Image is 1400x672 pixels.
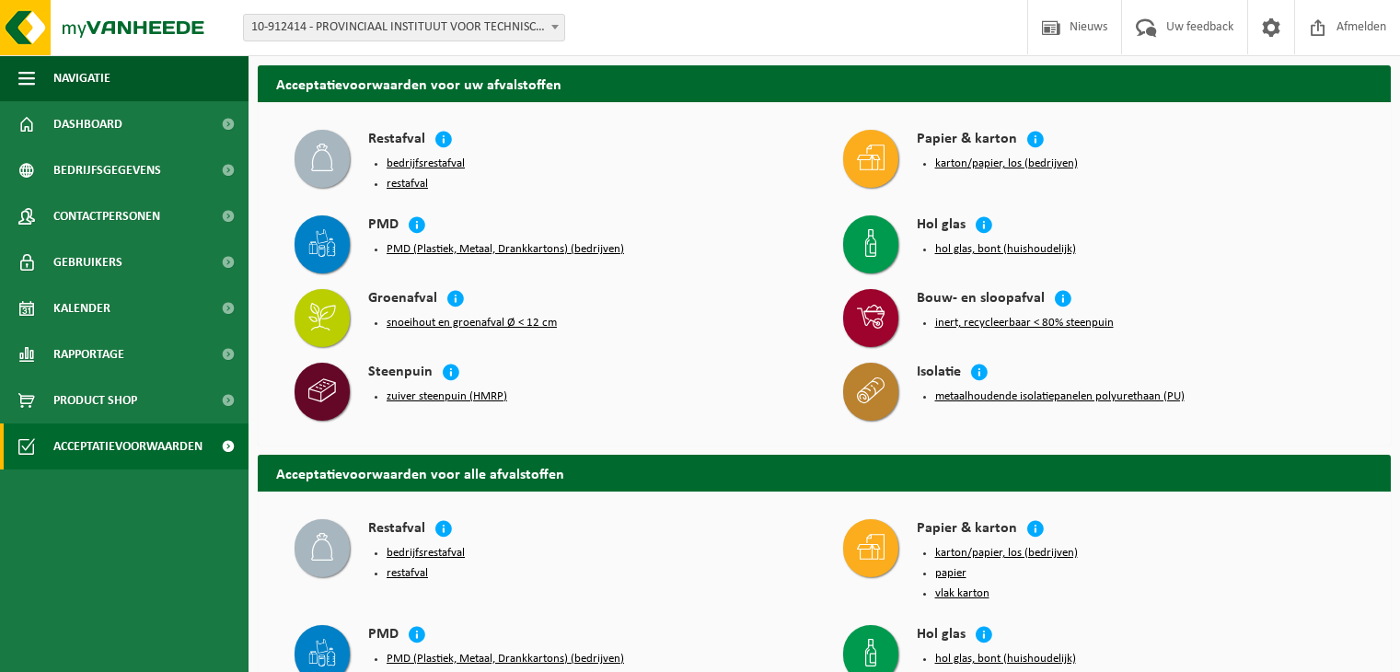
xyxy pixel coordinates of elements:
[53,331,124,377] span: Rapportage
[368,519,425,540] h4: Restafval
[935,546,1078,561] button: karton/papier, los (bedrijven)
[368,130,425,151] h4: Restafval
[935,566,966,581] button: papier
[53,147,161,193] span: Bedrijfsgegevens
[917,289,1045,310] h4: Bouw- en sloopafval
[935,389,1185,404] button: metaalhoudende isolatiepanelen polyurethaan (PU)
[917,215,966,237] h4: Hol glas
[917,363,961,384] h4: Isolatie
[935,316,1114,330] button: inert, recycleerbaar < 80% steenpuin
[387,652,624,666] button: PMD (Plastiek, Metaal, Drankkartons) (bedrijven)
[387,242,624,257] button: PMD (Plastiek, Metaal, Drankkartons) (bedrijven)
[917,625,966,646] h4: Hol glas
[53,239,122,285] span: Gebruikers
[917,519,1017,540] h4: Papier & karton
[53,55,110,101] span: Navigatie
[53,101,122,147] span: Dashboard
[368,363,433,384] h4: Steenpuin
[917,130,1017,151] h4: Papier & karton
[387,566,428,581] button: restafval
[935,156,1078,171] button: karton/papier, los (bedrijven)
[244,15,564,41] span: 10-912414 - PROVINCIAAL INSTITUUT VOOR TECHNISCH ONDERWIJS/DE MASTEN - KAPELLEN
[53,193,160,239] span: Contactpersonen
[935,652,1076,666] button: hol glas, bont (huishoudelijk)
[387,389,507,404] button: zuiver steenpuin (HMRP)
[368,215,399,237] h4: PMD
[53,377,137,423] span: Product Shop
[387,177,428,191] button: restafval
[368,289,437,310] h4: Groenafval
[243,14,565,41] span: 10-912414 - PROVINCIAAL INSTITUUT VOOR TECHNISCH ONDERWIJS/DE MASTEN - KAPELLEN
[258,455,1391,491] h2: Acceptatievoorwaarden voor alle afvalstoffen
[935,586,989,601] button: vlak karton
[368,625,399,646] h4: PMD
[387,546,465,561] button: bedrijfsrestafval
[387,316,557,330] button: snoeihout en groenafval Ø < 12 cm
[53,285,110,331] span: Kalender
[53,423,202,469] span: Acceptatievoorwaarden
[387,156,465,171] button: bedrijfsrestafval
[258,65,1391,101] h2: Acceptatievoorwaarden voor uw afvalstoffen
[935,242,1076,257] button: hol glas, bont (huishoudelijk)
